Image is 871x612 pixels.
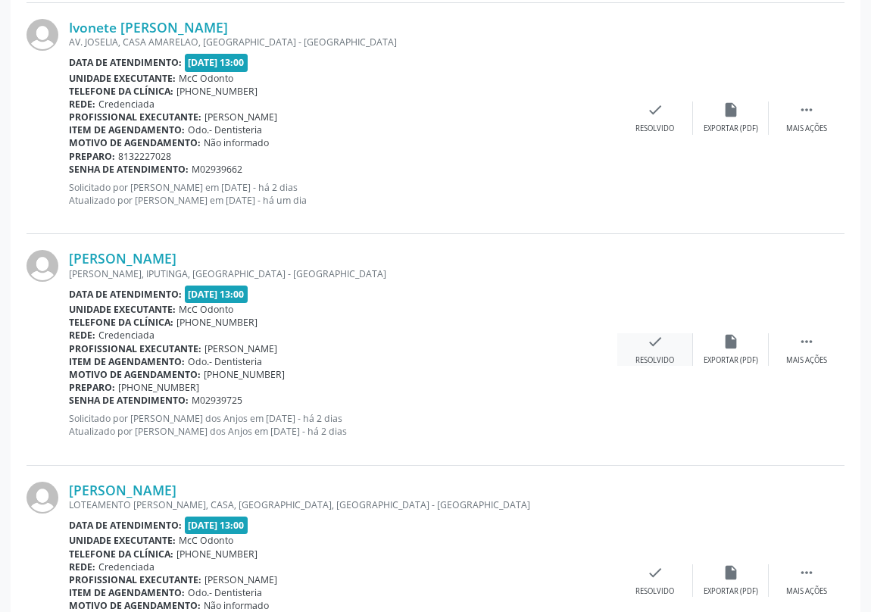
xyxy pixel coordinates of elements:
[723,333,739,350] i: insert_drive_file
[204,136,269,149] span: Não informado
[188,586,262,599] span: Odo.- Dentisteria
[69,329,95,342] b: Rede:
[98,560,155,573] span: Credenciada
[786,355,827,366] div: Mais ações
[118,381,199,394] span: [PHONE_NUMBER]
[179,303,233,316] span: McC Odonto
[176,548,258,560] span: [PHONE_NUMBER]
[204,599,269,612] span: Não informado
[69,136,201,149] b: Motivo de agendamento:
[204,368,285,381] span: [PHONE_NUMBER]
[69,123,185,136] b: Item de agendamento:
[69,381,115,394] b: Preparo:
[179,72,233,85] span: McC Odonto
[69,19,228,36] a: Ivonete [PERSON_NAME]
[179,534,233,547] span: McC Odonto
[204,342,277,355] span: [PERSON_NAME]
[185,286,248,303] span: [DATE] 13:00
[69,368,201,381] b: Motivo de agendamento:
[69,56,182,69] b: Data de atendimento:
[786,123,827,134] div: Mais ações
[69,98,95,111] b: Rede:
[69,342,201,355] b: Profissional executante:
[69,586,185,599] b: Item de agendamento:
[69,163,189,176] b: Senha de atendimento:
[704,123,758,134] div: Exportar (PDF)
[647,564,663,581] i: check
[69,548,173,560] b: Telefone da clínica:
[176,316,258,329] span: [PHONE_NUMBER]
[118,150,171,163] span: 8132227028
[69,111,201,123] b: Profissional executante:
[69,267,617,280] div: [PERSON_NAME], IPUTINGA, [GEOGRAPHIC_DATA] - [GEOGRAPHIC_DATA]
[69,534,176,547] b: Unidade executante:
[69,181,617,207] p: Solicitado por [PERSON_NAME] em [DATE] - há 2 dias Atualizado por [PERSON_NAME] em [DATE] - há um...
[192,163,242,176] span: M02939662
[723,101,739,118] i: insert_drive_file
[798,101,815,118] i: 
[635,586,674,597] div: Resolvido
[798,564,815,581] i: 
[69,303,176,316] b: Unidade executante:
[69,498,617,511] div: LOTEAMENTO [PERSON_NAME], CASA, [GEOGRAPHIC_DATA], [GEOGRAPHIC_DATA] - [GEOGRAPHIC_DATA]
[798,333,815,350] i: 
[185,54,248,71] span: [DATE] 13:00
[192,394,242,407] span: M02939725
[69,85,173,98] b: Telefone da clínica:
[69,316,173,329] b: Telefone da clínica:
[69,394,189,407] b: Senha de atendimento:
[188,123,262,136] span: Odo.- Dentisteria
[204,573,277,586] span: [PERSON_NAME]
[69,519,182,532] b: Data de atendimento:
[723,564,739,581] i: insert_drive_file
[704,355,758,366] div: Exportar (PDF)
[786,586,827,597] div: Mais ações
[69,482,176,498] a: [PERSON_NAME]
[185,517,248,534] span: [DATE] 13:00
[704,586,758,597] div: Exportar (PDF)
[635,355,674,366] div: Resolvido
[69,573,201,586] b: Profissional executante:
[69,560,95,573] b: Rede:
[69,36,617,48] div: AV. JOSELIA, CASA AMARELAO, [GEOGRAPHIC_DATA] - [GEOGRAPHIC_DATA]
[27,482,58,514] img: img
[27,250,58,282] img: img
[27,19,58,51] img: img
[635,123,674,134] div: Resolvido
[188,355,262,368] span: Odo.- Dentisteria
[98,98,155,111] span: Credenciada
[69,412,617,438] p: Solicitado por [PERSON_NAME] dos Anjos em [DATE] - há 2 dias Atualizado por [PERSON_NAME] dos Anj...
[69,288,182,301] b: Data de atendimento:
[647,101,663,118] i: check
[69,150,115,163] b: Preparo:
[204,111,277,123] span: [PERSON_NAME]
[69,599,201,612] b: Motivo de agendamento:
[647,333,663,350] i: check
[69,250,176,267] a: [PERSON_NAME]
[69,72,176,85] b: Unidade executante:
[176,85,258,98] span: [PHONE_NUMBER]
[69,355,185,368] b: Item de agendamento:
[98,329,155,342] span: Credenciada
